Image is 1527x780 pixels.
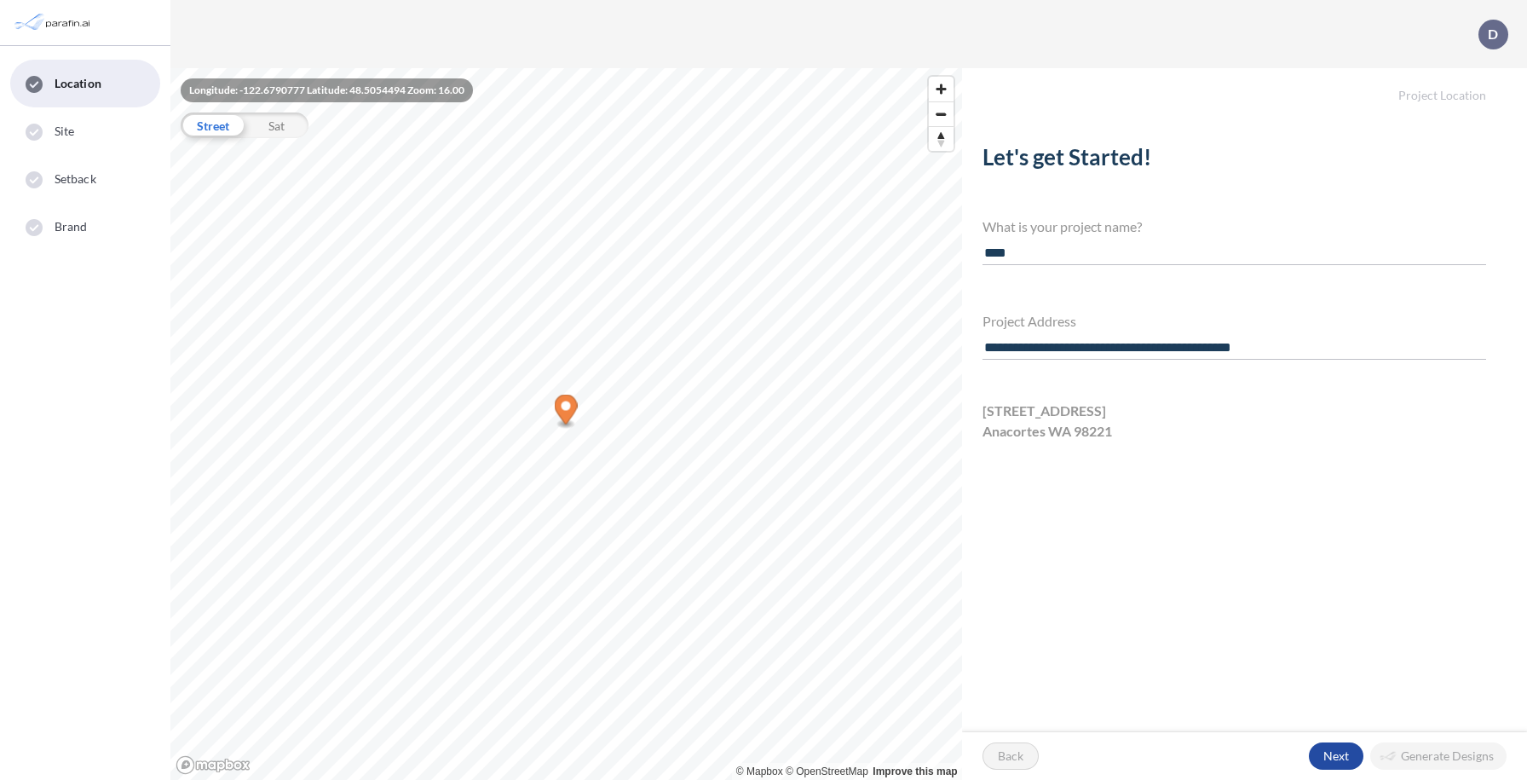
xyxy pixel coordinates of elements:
canvas: Map [170,68,962,780]
img: Parafin [13,7,95,38]
button: Zoom in [929,77,954,101]
span: Reset bearing to north [929,127,954,151]
p: Next [1323,748,1349,765]
h4: What is your project name? [982,218,1486,234]
div: Map marker [555,395,578,430]
span: Site [55,123,74,140]
button: Zoom out [929,101,954,126]
span: Location [55,75,101,92]
span: [STREET_ADDRESS] [982,401,1106,421]
a: Mapbox [736,766,783,777]
h2: Let's get Started! [982,144,1486,177]
div: Sat [245,113,308,138]
a: OpenStreetMap [786,766,868,777]
a: Mapbox homepage [176,755,251,775]
span: Zoom out [929,102,954,126]
p: D [1488,26,1498,42]
span: Brand [55,218,88,235]
span: Setback [55,170,96,188]
button: Reset bearing to north [929,126,954,151]
h5: Project Location [962,68,1527,103]
h4: Project Address [982,313,1486,329]
div: Longitude: -122.6790777 Latitude: 48.5054494 Zoom: 16.00 [181,78,473,102]
div: Street [181,113,245,138]
button: Next [1309,742,1363,770]
span: Anacortes WA 98221 [982,421,1112,442]
a: Improve this map [873,766,957,777]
